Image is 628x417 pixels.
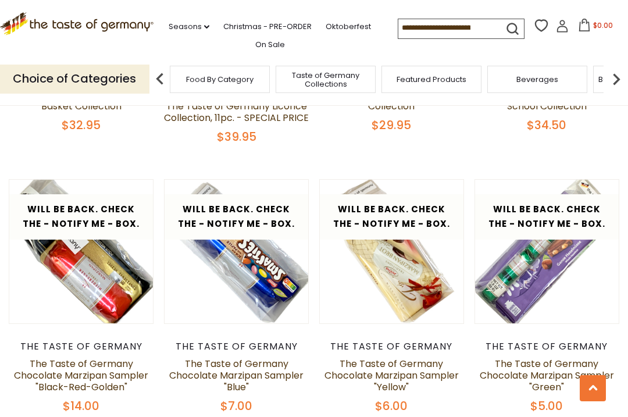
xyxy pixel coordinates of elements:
div: The Taste of Germany [474,341,619,352]
div: The Taste of Germany [9,341,154,352]
a: Seasons [169,20,209,33]
a: The Taste of Germany Chocolate Marzipan Sampler "Blue" [169,357,304,394]
span: $29.95 [372,117,411,133]
a: Featured Products [397,75,466,84]
button: $0.00 [571,19,620,36]
img: The Taste of Germany Chocolate Marzipan Sampler "Yellow" [320,180,463,323]
div: The Taste of Germany [319,341,464,352]
a: The Taste of Germany Chocolate Marzipan Sampler "Black-Red-Golden" [14,357,148,394]
a: Food By Category [186,75,254,84]
img: The Taste of Germany Chocolate Marzipan Sampler "Black-Red-Golden" [9,180,153,323]
span: $5.00 [530,398,563,414]
a: On Sale [255,38,285,51]
a: Taste of Germany Collections [279,71,372,88]
img: The Taste of Germany Chocolate Marzipan Sampler "Green" [475,180,619,323]
span: $34.50 [527,117,566,133]
span: $0.00 [593,20,613,30]
a: The Taste of Germany Licorice Collection, 11pc. - SPECIAL PRICE [164,99,309,124]
span: $39.95 [217,129,256,145]
span: $32.95 [62,117,101,133]
a: The Taste of Germany Chocolate Marzipan Sampler "Green" [480,357,614,394]
span: $6.00 [375,398,408,414]
span: $14.00 [63,398,99,414]
span: $7.00 [220,398,252,414]
a: Oktoberfest [326,20,371,33]
img: previous arrow [148,67,172,91]
a: Beverages [516,75,558,84]
a: Christmas - PRE-ORDER [223,20,312,33]
img: next arrow [605,67,628,91]
div: The Taste of Germany [164,341,309,352]
a: The Taste of Germany Chocolate Marzipan Sampler "Yellow" [324,357,459,394]
img: The Taste of Germany Chocolate Marzipan Sampler "Blue" [165,180,308,323]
